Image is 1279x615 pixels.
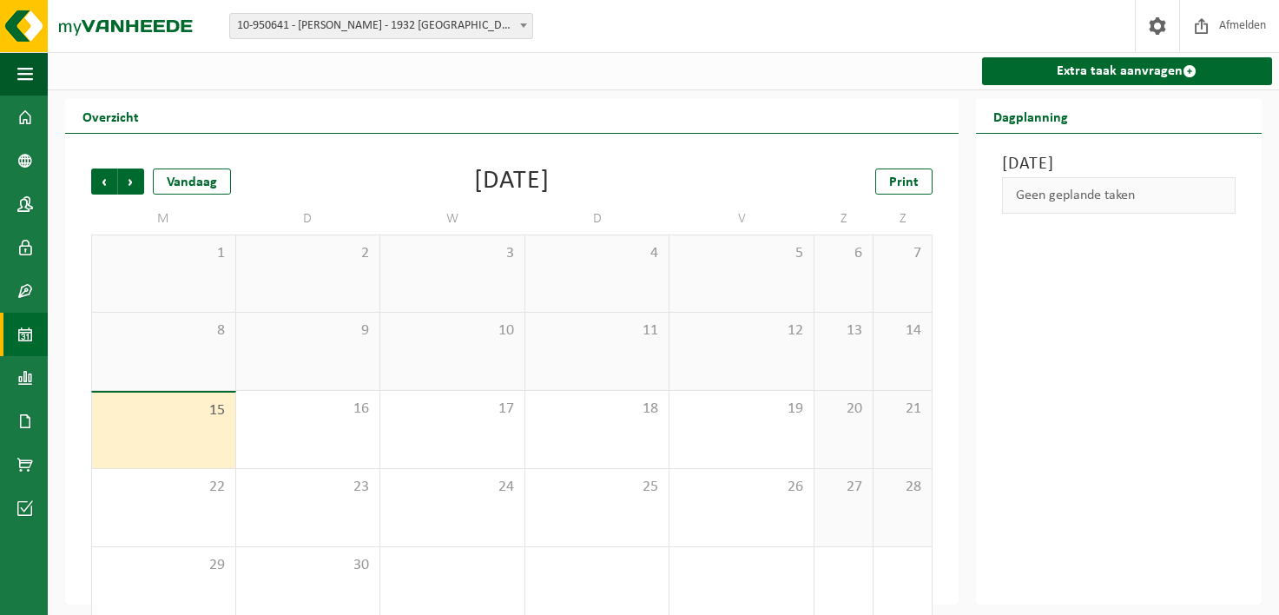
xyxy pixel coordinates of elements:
[874,203,933,235] td: Z
[389,400,516,419] span: 17
[230,14,532,38] span: 10-950641 - DESSERS HERMAN - 1932 SINT-STEVENS-WOLUWE, FRANS SMOLDERSSTRAAT 18C
[389,478,516,497] span: 24
[534,478,661,497] span: 25
[534,244,661,263] span: 4
[245,244,372,263] span: 2
[678,244,805,263] span: 5
[875,169,933,195] a: Print
[882,400,923,419] span: 21
[1002,177,1236,214] div: Geen geplande taken
[669,203,814,235] td: V
[101,321,227,341] span: 8
[882,244,923,263] span: 7
[91,169,117,195] span: Vorige
[976,99,1085,133] h2: Dagplanning
[1002,151,1236,177] h3: [DATE]
[882,478,923,497] span: 28
[678,478,805,497] span: 26
[245,478,372,497] span: 23
[534,321,661,341] span: 11
[245,556,372,575] span: 30
[245,321,372,341] span: 9
[678,400,805,419] span: 19
[91,203,236,235] td: M
[229,13,533,39] span: 10-950641 - DESSERS HERMAN - 1932 SINT-STEVENS-WOLUWE, FRANS SMOLDERSSTRAAT 18C
[823,400,864,419] span: 20
[678,321,805,341] span: 12
[245,400,372,419] span: 16
[525,203,670,235] td: D
[823,244,864,263] span: 6
[101,556,227,575] span: 29
[882,321,923,341] span: 14
[823,321,864,341] span: 13
[389,321,516,341] span: 10
[153,169,231,195] div: Vandaag
[101,478,227,497] span: 22
[814,203,874,235] td: Z
[823,478,864,497] span: 27
[101,244,227,263] span: 1
[474,169,550,195] div: [DATE]
[101,401,227,420] span: 15
[380,203,525,235] td: W
[65,99,156,133] h2: Overzicht
[236,203,381,235] td: D
[389,244,516,263] span: 3
[118,169,144,195] span: Volgende
[889,175,919,189] span: Print
[534,400,661,419] span: 18
[982,57,1273,85] a: Extra taak aanvragen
